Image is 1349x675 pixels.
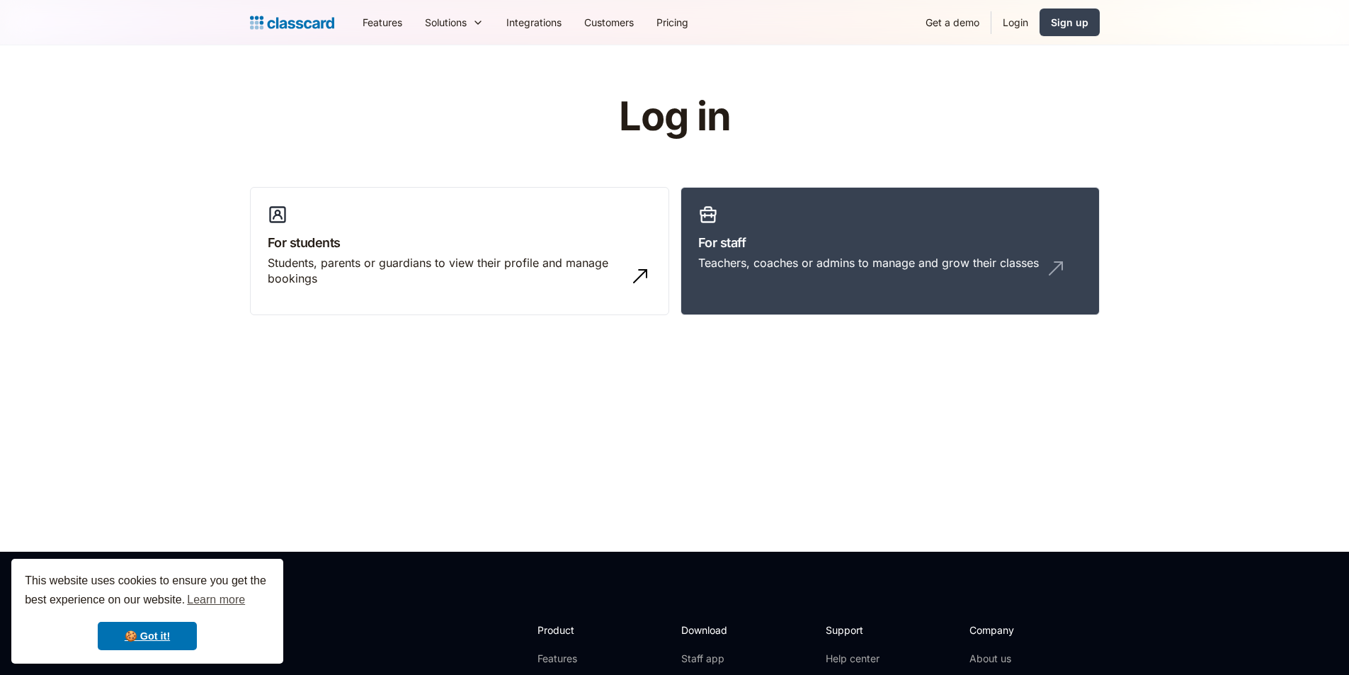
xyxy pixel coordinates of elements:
[698,255,1039,271] div: Teachers, coaches or admins to manage and grow their classes
[681,623,739,637] h2: Download
[826,623,883,637] h2: Support
[1040,8,1100,36] a: Sign up
[25,572,270,611] span: This website uses cookies to ensure you get the best experience on our website.
[11,559,283,664] div: cookieconsent
[914,6,991,38] a: Get a demo
[698,233,1082,252] h3: For staff
[573,6,645,38] a: Customers
[969,623,1064,637] h2: Company
[250,13,334,33] a: Logo
[414,6,495,38] div: Solutions
[495,6,573,38] a: Integrations
[268,233,651,252] h3: For students
[1051,15,1088,30] div: Sign up
[537,652,613,666] a: Features
[681,652,739,666] a: Staff app
[268,255,623,287] div: Students, parents or guardians to view their profile and manage bookings
[425,15,467,30] div: Solutions
[98,622,197,650] a: dismiss cookie message
[991,6,1040,38] a: Login
[645,6,700,38] a: Pricing
[537,623,613,637] h2: Product
[450,95,899,139] h1: Log in
[185,589,247,611] a: learn more about cookies
[351,6,414,38] a: Features
[969,652,1064,666] a: About us
[826,652,883,666] a: Help center
[681,187,1100,316] a: For staffTeachers, coaches or admins to manage and grow their classes
[250,187,669,316] a: For studentsStudents, parents or guardians to view their profile and manage bookings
